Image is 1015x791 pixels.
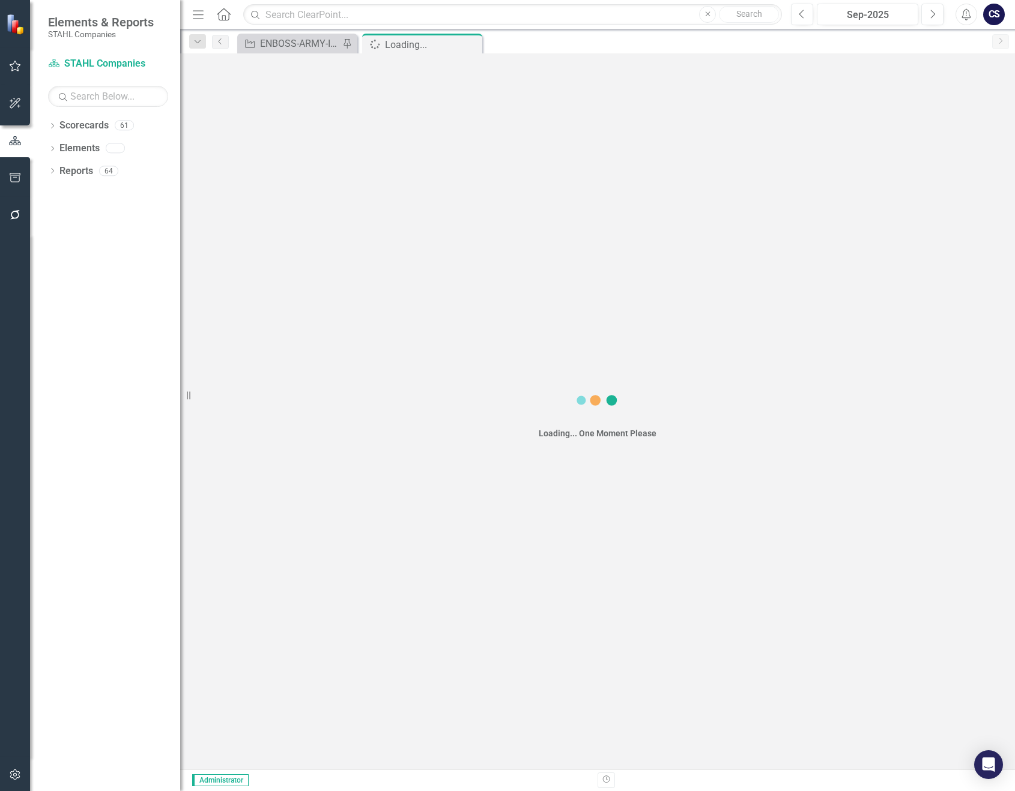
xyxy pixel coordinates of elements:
a: ENBOSS-ARMY-ITES3 SB-221122 (Army National Guard ENBOSS Support Service Sustainment, Enhancement,... [240,36,339,51]
a: Reports [59,164,93,178]
div: Loading... [385,37,479,52]
a: STAHL Companies [48,57,168,71]
button: Search [719,6,779,23]
span: Search [736,9,762,19]
div: Loading... One Moment Please [539,427,656,439]
img: ClearPoint Strategy [6,14,27,35]
input: Search ClearPoint... [243,4,782,25]
a: Elements [59,142,100,155]
a: Scorecards [59,119,109,133]
div: Sep-2025 [821,8,914,22]
button: Sep-2025 [817,4,918,25]
span: Administrator [192,774,249,786]
div: 64 [99,166,118,176]
div: ENBOSS-ARMY-ITES3 SB-221122 (Army National Guard ENBOSS Support Service Sustainment, Enhancement,... [260,36,339,51]
span: Elements & Reports [48,15,154,29]
button: CS [983,4,1005,25]
input: Search Below... [48,86,168,107]
div: 61 [115,121,134,131]
div: Open Intercom Messenger [974,750,1003,779]
small: STAHL Companies [48,29,154,39]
